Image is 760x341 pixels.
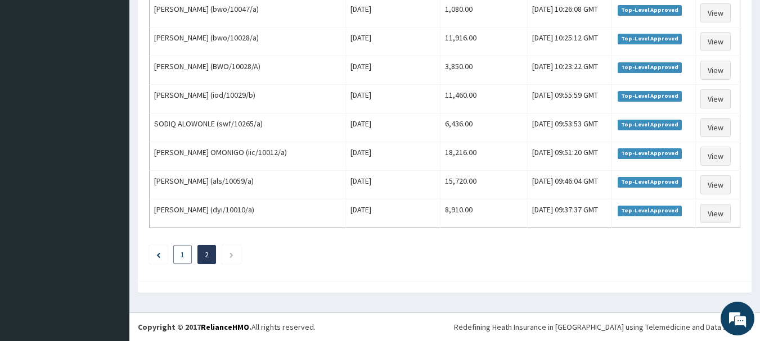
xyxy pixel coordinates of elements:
footer: All rights reserved. [129,312,760,341]
td: [DATE] 10:23:22 GMT [528,56,612,85]
td: [DATE] 09:37:37 GMT [528,199,612,228]
td: [DATE] 09:55:59 GMT [528,85,612,113]
td: 11,916.00 [440,28,527,56]
a: Page 1 [181,249,185,260]
a: Previous page [156,249,160,260]
td: [DATE] [346,85,440,113]
span: Top-Level Approved [618,91,682,101]
a: View [700,61,731,80]
span: We're online! [65,100,155,213]
span: Top-Level Approved [618,148,682,158]
a: View [700,118,731,137]
a: RelianceHMO [201,322,249,332]
td: [DATE] 09:46:04 GMT [528,171,612,199]
span: Top-Level Approved [618,5,682,15]
a: View [700,175,731,194]
td: [PERSON_NAME] (als/10059/a) [150,171,346,199]
td: [DATE] 09:51:20 GMT [528,142,612,171]
span: Top-Level Approved [618,206,682,216]
textarea: Type your message and hit 'Enter' [6,224,214,263]
td: [DATE] 10:25:12 GMT [528,28,612,56]
td: [DATE] [346,199,440,228]
td: 8,910.00 [440,199,527,228]
td: [DATE] [346,28,440,56]
td: [PERSON_NAME] OMONIGO (iic/10012/a) [150,142,346,171]
span: Top-Level Approved [618,34,682,44]
td: 18,216.00 [440,142,527,171]
td: [PERSON_NAME] (bwo/10028/a) [150,28,346,56]
td: 6,436.00 [440,113,527,142]
a: View [700,204,731,223]
td: 3,850.00 [440,56,527,85]
a: Page 2 is your current page [205,249,209,260]
td: [PERSON_NAME] (BWO/10028/A) [150,56,346,85]
span: Top-Level Approved [618,177,682,187]
td: [DATE] [346,56,440,85]
div: Minimize live chat window [185,6,212,33]
a: View [700,89,731,108]
span: Top-Level Approved [618,120,682,130]
strong: Copyright © 2017 . [138,322,251,332]
img: d_794563401_company_1708531726252_794563401 [21,56,46,84]
td: [DATE] [346,113,440,142]
td: [PERSON_NAME] (dyi/10010/a) [150,199,346,228]
div: Redefining Heath Insurance in [GEOGRAPHIC_DATA] using Telemedicine and Data Science! [454,321,752,333]
a: Next page [229,249,234,260]
a: View [700,3,731,22]
td: 15,720.00 [440,171,527,199]
div: Chat with us now [59,63,189,78]
a: View [700,32,731,51]
td: 11,460.00 [440,85,527,113]
a: View [700,147,731,166]
td: [DATE] 09:53:53 GMT [528,113,612,142]
td: [PERSON_NAME] (iod/10029/b) [150,85,346,113]
td: SODIQ ALOWONLE (swf/10265/a) [150,113,346,142]
td: [DATE] [346,142,440,171]
span: Top-Level Approved [618,62,682,72]
td: [DATE] [346,171,440,199]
